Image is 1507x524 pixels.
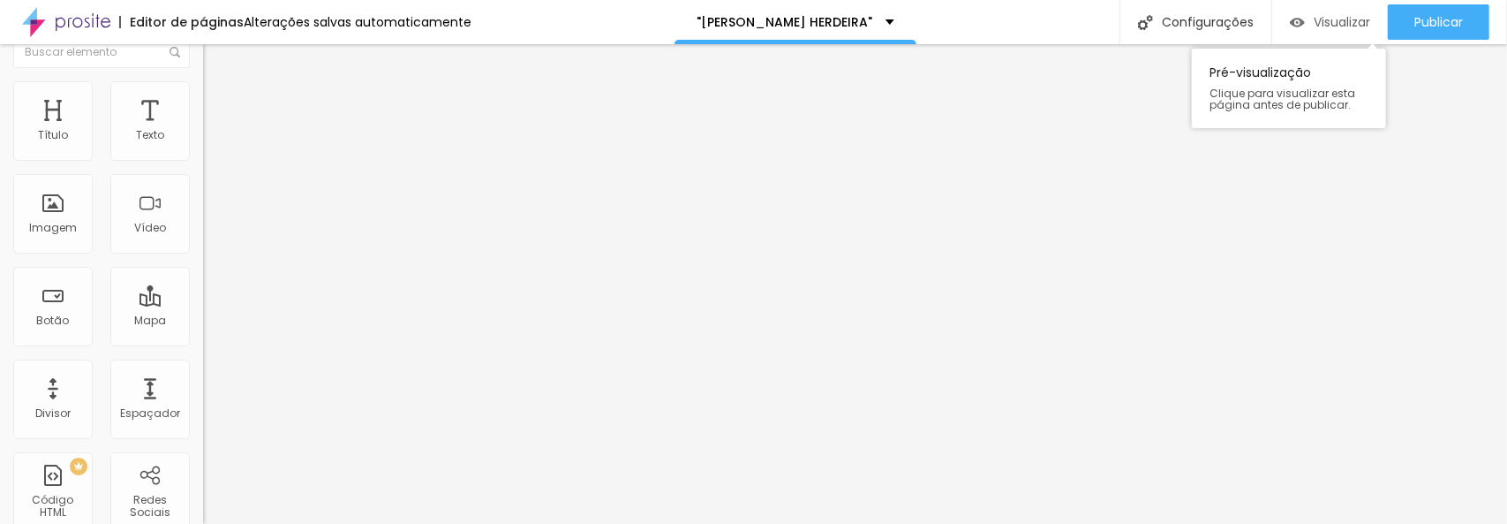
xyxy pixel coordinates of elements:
img: Ícone [1138,15,1153,30]
font: Editor de páginas [130,13,244,31]
font: Redes Sociais [130,492,170,520]
button: Publicar [1388,4,1489,40]
font: Título [38,127,68,142]
font: Botão [37,313,70,328]
font: Divisor [35,406,71,421]
font: Código HTML [33,492,74,520]
font: Alterações salvas automaticamente [244,13,471,31]
font: Vídeo [134,220,166,235]
font: Configurações [1162,13,1254,31]
button: Visualizar [1272,4,1388,40]
font: "[PERSON_NAME] HERDEIRA" [697,13,872,31]
font: Visualizar [1314,13,1370,31]
font: Publicar [1414,13,1463,31]
font: Imagem [29,220,77,235]
img: view-1.svg [1290,15,1305,30]
font: Texto [136,127,164,142]
font: Mapa [134,313,166,328]
font: Espaçador [120,406,180,421]
font: Pré-visualização [1209,64,1311,81]
font: Clique para visualizar esta página antes de publicar. [1209,86,1355,112]
img: Ícone [170,47,180,57]
input: Buscar elemento [13,36,190,68]
iframe: Editor [203,44,1507,524]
